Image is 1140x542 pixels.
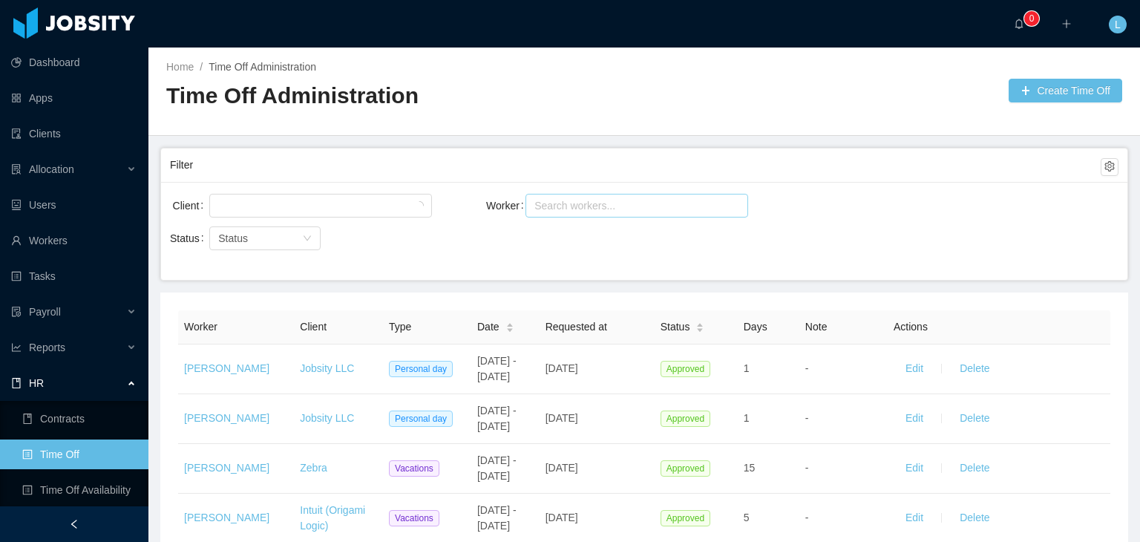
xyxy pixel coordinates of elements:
[696,321,704,325] i: icon: caret-up
[948,357,1001,381] button: Delete
[11,190,137,220] a: icon: robotUsers
[805,462,809,474] span: -
[389,361,453,377] span: Personal day
[300,321,327,333] span: Client
[546,412,578,424] span: [DATE]
[11,342,22,353] i: icon: line-chart
[415,201,424,212] i: icon: loading
[546,362,578,374] span: [DATE]
[300,362,354,374] a: Jobsity LLC
[505,327,514,331] i: icon: caret-down
[546,512,578,523] span: [DATE]
[661,460,710,477] span: Approved
[303,234,312,244] i: icon: down
[696,327,704,331] i: icon: caret-down
[477,504,517,532] span: [DATE] - [DATE]
[744,362,750,374] span: 1
[661,411,710,427] span: Approved
[29,342,65,353] span: Reports
[1014,19,1024,29] i: icon: bell
[1115,16,1121,33] span: L
[214,197,222,215] input: Client
[389,510,439,526] span: Vacations
[184,362,269,374] a: [PERSON_NAME]
[744,412,750,424] span: 1
[184,412,269,424] a: [PERSON_NAME]
[805,512,809,523] span: -
[300,412,354,424] a: Jobsity LLC
[218,232,248,244] span: Status
[546,321,607,333] span: Requested at
[11,164,22,174] i: icon: solution
[184,512,269,523] a: [PERSON_NAME]
[389,321,411,333] span: Type
[29,377,44,389] span: HR
[661,510,710,526] span: Approved
[546,462,578,474] span: [DATE]
[1061,19,1072,29] i: icon: plus
[894,357,935,381] button: Edit
[1101,158,1118,176] button: icon: setting
[948,457,1001,480] button: Delete
[300,504,365,532] a: Intuit (Origami Logic)
[11,226,137,255] a: icon: userWorkers
[894,321,928,333] span: Actions
[11,119,137,148] a: icon: auditClients
[477,319,499,335] span: Date
[486,200,530,212] label: Worker
[805,321,828,333] span: Note
[22,475,137,505] a: icon: profileTime Off Availability
[661,361,710,377] span: Approved
[22,404,137,434] a: icon: bookContracts
[300,462,327,474] a: Zebra
[209,61,316,73] a: Time Off Administration
[894,457,935,480] button: Edit
[805,362,809,374] span: -
[184,462,269,474] a: [PERSON_NAME]
[695,321,704,331] div: Sort
[805,412,809,424] span: -
[505,321,514,325] i: icon: caret-up
[11,83,137,113] a: icon: appstoreApps
[22,440,137,469] a: icon: profileTime Off
[894,407,935,431] button: Edit
[11,261,137,291] a: icon: profileTasks
[170,232,210,244] label: Status
[530,197,538,215] input: Worker
[166,81,644,111] h2: Time Off Administration
[184,321,217,333] span: Worker
[166,61,194,73] a: Home
[894,506,935,530] button: Edit
[200,61,203,73] span: /
[948,407,1001,431] button: Delete
[661,319,690,335] span: Status
[11,378,22,388] i: icon: book
[744,321,767,333] span: Days
[534,198,726,213] div: Search workers...
[173,200,210,212] label: Client
[170,151,1101,179] div: Filter
[29,306,61,318] span: Payroll
[477,355,517,382] span: [DATE] - [DATE]
[29,163,74,175] span: Allocation
[744,462,756,474] span: 15
[389,411,453,427] span: Personal day
[505,321,514,331] div: Sort
[389,460,439,477] span: Vacations
[11,307,22,317] i: icon: file-protect
[1024,11,1039,26] sup: 0
[744,512,750,523] span: 5
[11,48,137,77] a: icon: pie-chartDashboard
[1009,79,1122,102] button: icon: plusCreate Time Off
[948,506,1001,530] button: Delete
[477,405,517,432] span: [DATE] - [DATE]
[477,454,517,482] span: [DATE] - [DATE]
